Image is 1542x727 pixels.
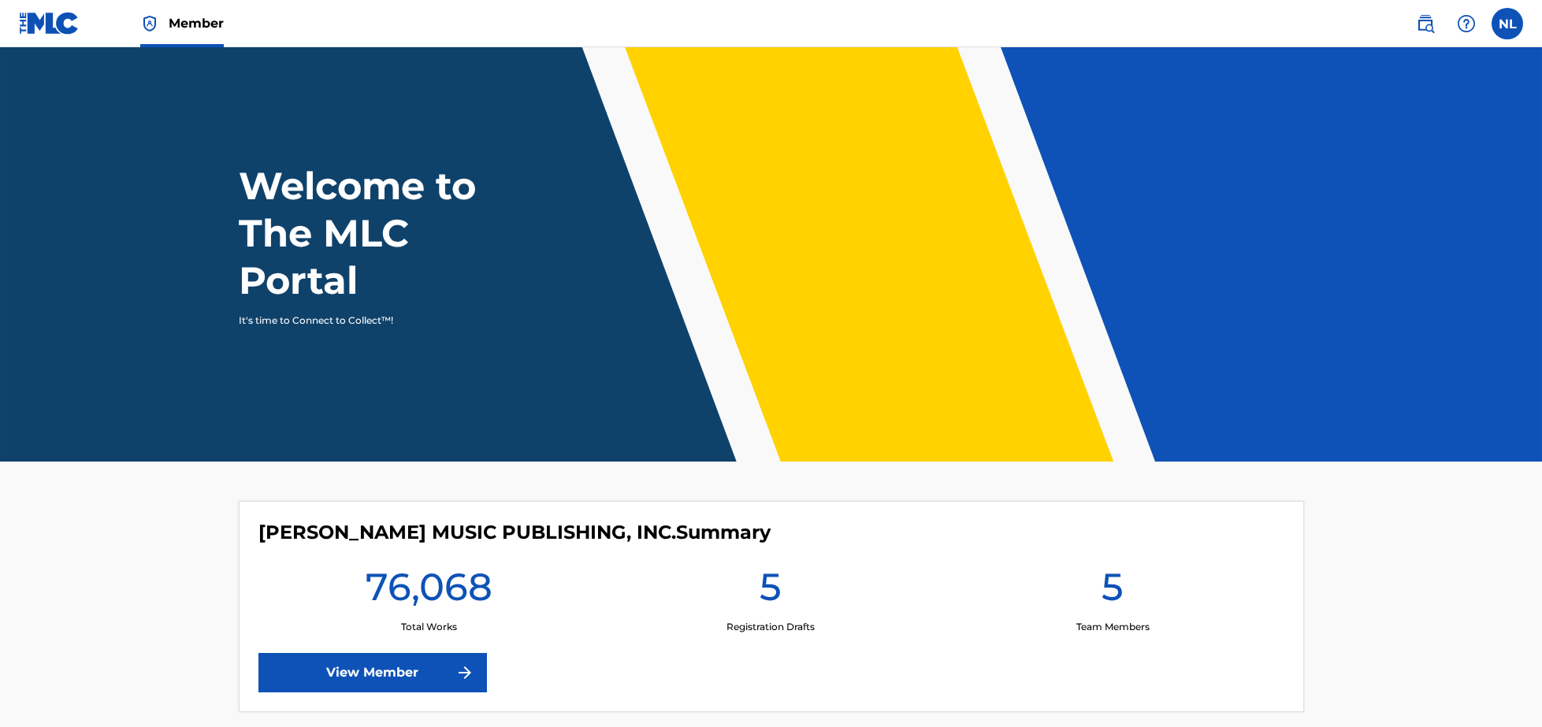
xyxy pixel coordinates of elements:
[1492,8,1523,39] div: User Menu
[1102,563,1124,620] h1: 5
[19,12,80,35] img: MLC Logo
[258,521,771,544] h4: MAXIMO AGUIRRE MUSIC PUBLISHING, INC.
[140,14,159,33] img: Top Rightsholder
[1410,8,1441,39] a: Public Search
[1451,8,1482,39] div: Help
[239,162,533,304] h1: Welcome to The MLC Portal
[1457,14,1476,33] img: help
[726,620,815,634] p: Registration Drafts
[455,663,474,682] img: f7272a7cc735f4ea7f67.svg
[258,653,487,692] a: View Member
[1076,620,1150,634] p: Team Members
[366,563,492,620] h1: 76,068
[401,620,457,634] p: Total Works
[760,563,782,620] h1: 5
[1416,14,1435,33] img: search
[169,14,224,32] span: Member
[239,313,512,328] p: It's time to Connect to Collect™!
